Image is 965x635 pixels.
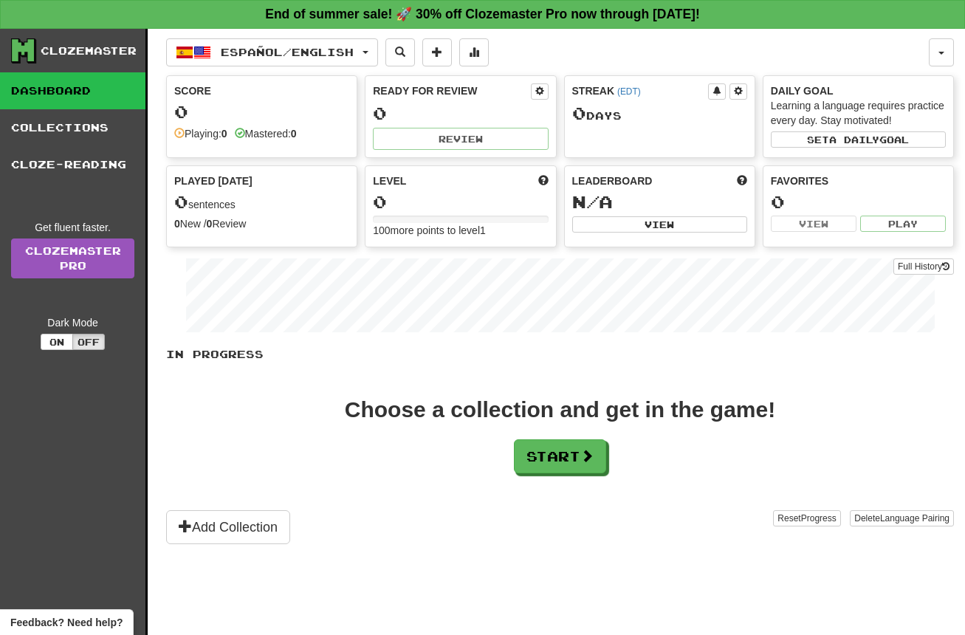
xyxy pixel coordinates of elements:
[166,38,378,66] button: Español/English
[617,86,641,97] a: (EDT)
[72,334,105,350] button: Off
[538,174,549,188] span: Score more points to level up
[860,216,946,232] button: Play
[174,126,227,141] div: Playing:
[771,83,946,98] div: Daily Goal
[174,83,349,98] div: Score
[422,38,452,66] button: Add sentence to collection
[514,439,606,473] button: Start
[373,174,406,188] span: Level
[11,238,134,278] a: ClozemasterPro
[459,38,489,66] button: More stats
[880,513,949,524] span: Language Pairing
[11,315,134,330] div: Dark Mode
[345,399,775,421] div: Choose a collection and get in the game!
[373,83,530,98] div: Ready for Review
[801,513,837,524] span: Progress
[373,193,548,211] div: 0
[166,347,954,362] p: In Progress
[850,510,954,526] button: DeleteLanguage Pairing
[41,334,73,350] button: On
[572,103,586,123] span: 0
[771,174,946,188] div: Favorites
[174,218,180,230] strong: 0
[771,193,946,211] div: 0
[737,174,747,188] span: This week in points, UTC
[572,174,653,188] span: Leaderboard
[773,510,840,526] button: ResetProgress
[893,258,954,275] button: Full History
[221,128,227,140] strong: 0
[373,128,548,150] button: Review
[265,7,700,21] strong: End of summer sale! 🚀 30% off Clozemaster Pro now through [DATE]!
[829,134,879,145] span: a daily
[572,216,747,233] button: View
[166,510,290,544] button: Add Collection
[41,44,137,58] div: Clozemaster
[174,193,349,212] div: sentences
[385,38,415,66] button: Search sentences
[235,126,297,141] div: Mastered:
[174,191,188,212] span: 0
[771,98,946,128] div: Learning a language requires practice every day. Stay motivated!
[10,615,123,630] span: Open feedback widget
[373,104,548,123] div: 0
[221,46,354,58] span: Español / English
[572,191,613,212] span: N/A
[174,103,349,121] div: 0
[291,128,297,140] strong: 0
[174,174,253,188] span: Played [DATE]
[572,104,747,123] div: Day s
[373,223,548,238] div: 100 more points to level 1
[771,216,856,232] button: View
[11,220,134,235] div: Get fluent faster.
[572,83,708,98] div: Streak
[174,216,349,231] div: New / Review
[771,131,946,148] button: Seta dailygoal
[207,218,213,230] strong: 0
